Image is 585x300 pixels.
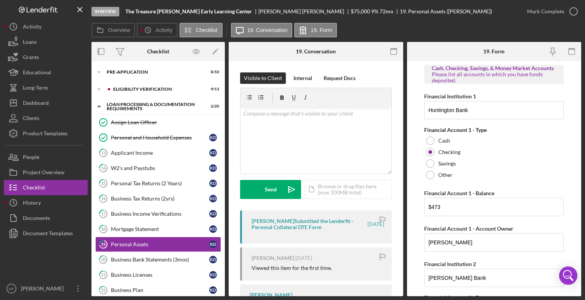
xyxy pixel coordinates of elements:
div: [PERSON_NAME] Submitted the Lenderfit - Personal Collateral DTE Form [252,218,366,230]
label: 19. Form [311,27,332,33]
label: Checking [438,149,460,155]
button: Send [240,180,301,199]
div: Grants [23,50,39,67]
div: Mark Complete [527,4,564,19]
div: Checklist [23,180,45,197]
button: History [4,195,88,210]
div: Mortgage Statement [111,226,209,232]
tspan: 21 [101,272,106,277]
div: Documents [23,210,50,228]
div: 9 / 13 [205,87,219,91]
div: [PERSON_NAME] [250,292,292,298]
div: 19. Conversation [296,48,336,55]
div: Eligibility Verification [113,87,200,91]
time: 2025-09-16 19:19 [367,221,384,227]
button: Checklist [180,23,223,37]
label: Financial Institution 2 [424,261,476,267]
div: Personal Assets [111,241,209,247]
label: Savings [438,160,456,167]
button: Visible to Client [240,72,286,84]
button: Clients [4,111,88,126]
div: 72 mo [380,8,393,14]
label: Financial Account 1 - Balance [424,190,494,196]
div: History [23,195,41,212]
div: Dashboard [23,95,49,112]
button: Checklist [4,180,88,195]
a: Document Templates [4,226,88,241]
tspan: 17 [101,211,106,216]
div: Loans [23,34,37,51]
div: People [23,149,39,167]
div: Viewed this item for the first time. [252,265,332,271]
button: Product Templates [4,126,88,141]
a: 20Business Bank Statements (3mos)KD [95,252,221,267]
div: K D [209,149,217,157]
a: Loans [4,34,88,50]
time: 2025-09-15 21:56 [295,255,312,261]
div: Long-Term [23,80,48,97]
button: People [4,149,88,165]
div: K D [209,241,217,248]
div: 8 / 10 [205,70,219,74]
tspan: 19 [101,242,106,247]
label: 19. Conversation [247,27,288,33]
div: K D [209,180,217,187]
div: Visible to Client [244,72,282,84]
tspan: 22 [101,287,106,292]
tspan: 14 [101,165,106,170]
tspan: 18 [101,226,106,231]
button: Project Overview [4,165,88,180]
label: Checklist [196,27,218,33]
div: Business Plan [111,287,209,293]
span: $75,000 [351,8,370,14]
div: Document Templates [23,226,73,243]
button: Internal [290,72,316,84]
label: Overview [108,27,130,33]
button: Grants [4,50,88,65]
tspan: 20 [101,257,106,262]
div: K D [209,286,217,294]
button: Dashboard [4,95,88,111]
div: Business Licenses [111,272,209,278]
div: K D [209,256,217,263]
div: Checklist [147,48,169,55]
div: Personal Tax Returns (2 Years) [111,180,209,186]
div: Business Income Verifications [111,211,209,217]
div: [PERSON_NAME] [PERSON_NAME] [258,8,351,14]
a: Personal and Household ExpensesKD [95,130,221,145]
button: Activity [137,23,177,37]
div: Please list all accounts in which you have funds deposited. [432,71,556,83]
a: 17Business Income VerificationsKD [95,206,221,221]
a: Documents [4,210,88,226]
label: Other [438,172,452,178]
button: Long-Term [4,80,88,95]
button: Educational [4,65,88,80]
a: 15Personal Tax Returns (2 Years)KD [95,176,221,191]
div: Send [265,180,277,199]
div: 2 / 20 [205,104,219,109]
div: 19. Form [483,48,505,55]
div: K D [209,164,217,172]
button: Activity [4,19,88,34]
a: 19Personal AssetsKD [95,237,221,252]
button: Mark Complete [519,4,581,19]
div: K D [209,134,217,141]
label: Financial Account 1 - Account Owner [424,225,513,232]
button: 19. Form [294,23,337,37]
div: Educational [23,65,51,82]
div: Open Intercom Messenger [559,266,577,285]
div: In Review [91,7,119,16]
button: 19. Conversation [231,23,293,37]
a: 13Applicant IncomeKD [95,145,221,160]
